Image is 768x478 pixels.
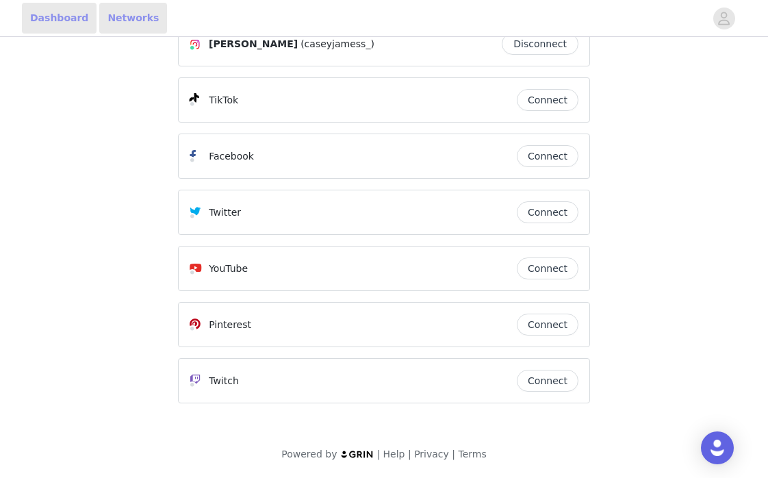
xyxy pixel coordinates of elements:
span: Powered by [281,449,337,460]
div: avatar [717,8,730,29]
p: Facebook [209,149,254,164]
p: TikTok [209,93,238,108]
p: Pinterest [209,318,251,332]
div: Open Intercom Messenger [701,431,734,464]
button: Connect [517,201,578,223]
span: | [452,449,455,460]
a: Dashboard [22,3,97,34]
button: Connect [517,314,578,336]
button: Disconnect [502,33,578,55]
img: Instagram Icon [190,39,201,50]
img: logo [340,450,374,459]
button: Connect [517,370,578,392]
span: | [408,449,411,460]
span: (caseyjamess_) [300,37,374,51]
span: [PERSON_NAME] [209,37,298,51]
a: Help [383,449,405,460]
a: Terms [458,449,486,460]
a: Privacy [414,449,449,460]
p: YouTube [209,262,248,276]
button: Connect [517,145,578,167]
button: Connect [517,89,578,111]
p: Twitch [209,374,239,388]
a: Networks [99,3,167,34]
p: Twitter [209,205,241,220]
button: Connect [517,257,578,279]
span: | [377,449,381,460]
